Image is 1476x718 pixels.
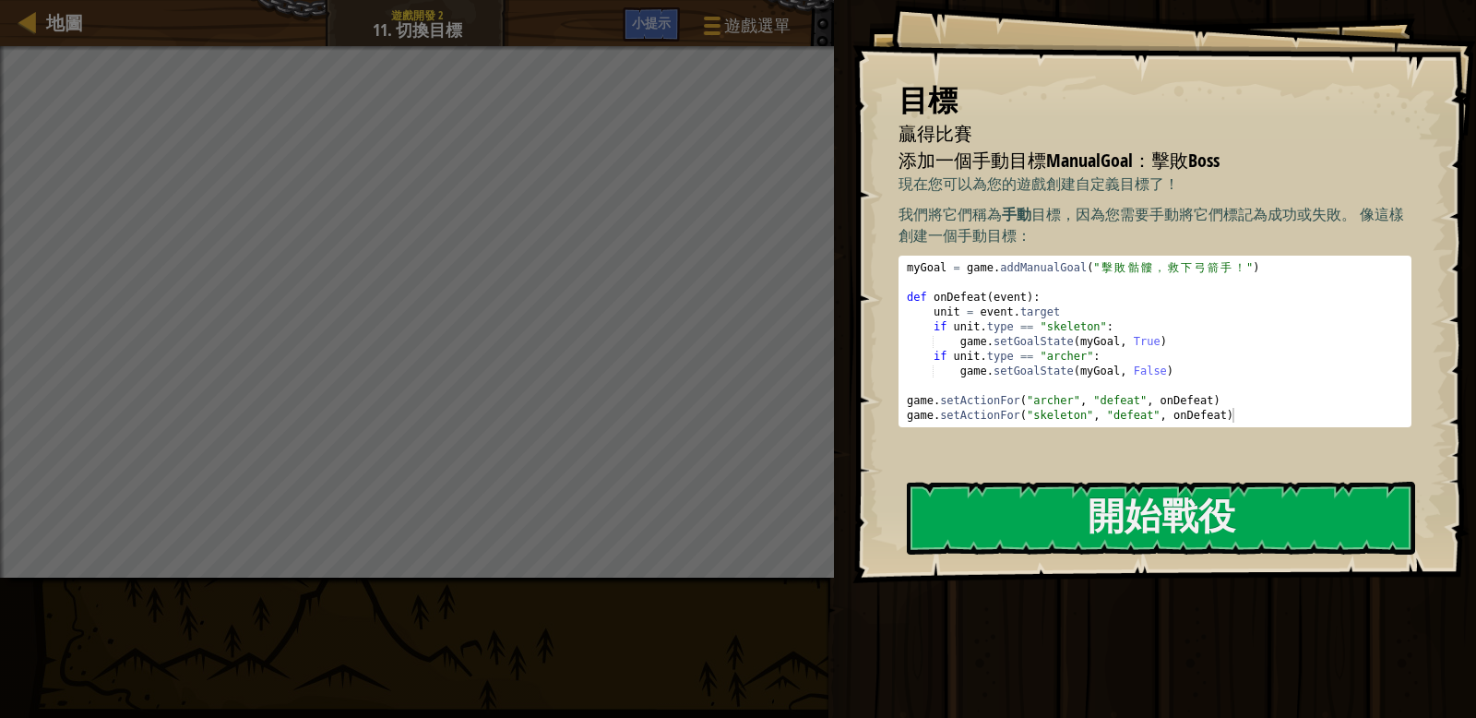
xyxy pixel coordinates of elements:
p: 現在您可以為您的遊戲創建自定義目標了！ [899,174,1411,195]
button: 遊戲選單 [689,7,802,51]
a: 地圖 [37,10,83,35]
span: 遊戲選單 [724,14,791,38]
div: 目標 [899,79,1411,122]
strong: 手動 [1002,204,1031,224]
span: 小提示 [632,14,671,31]
span: 添加一個手動目標ManualGoal：擊敗Boss [899,148,1220,173]
p: 我們將它們稱為 目標，因為您需要手動將它們標記為成功或失敗。 像這樣創建一個手動目標： [899,204,1411,246]
span: 贏得比賽 [899,121,972,146]
li: 贏得比賽 [875,121,1407,148]
button: 開始戰役 [907,482,1415,555]
span: 地圖 [46,10,83,35]
li: 添加一個手動目標ManualGoal：擊敗Boss [875,148,1407,174]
